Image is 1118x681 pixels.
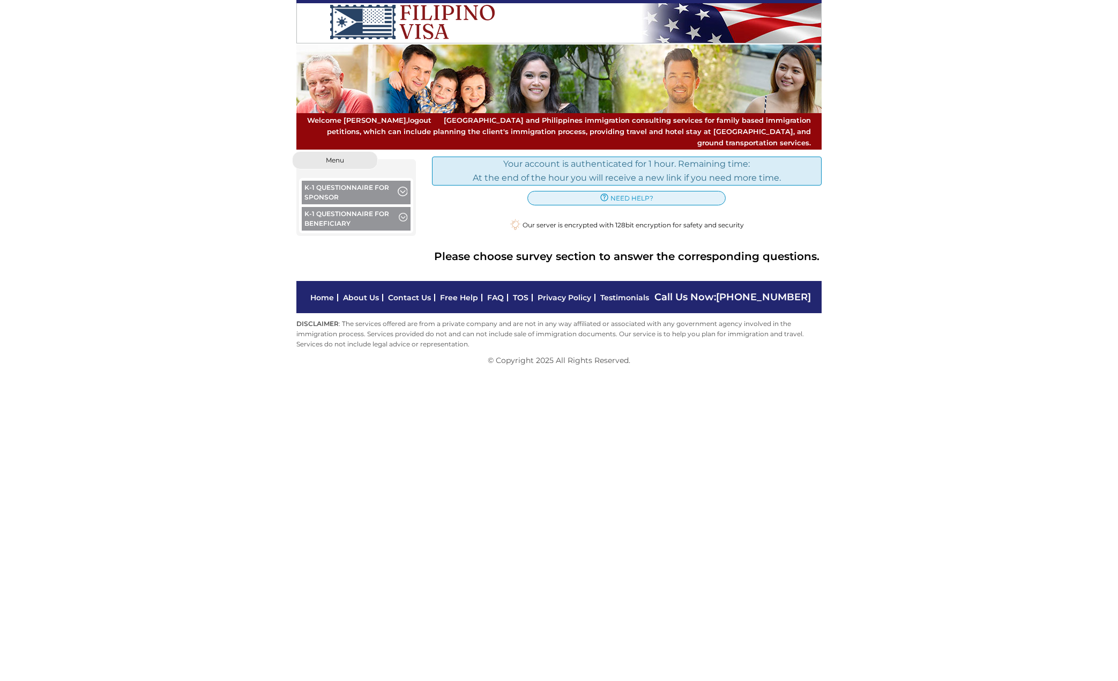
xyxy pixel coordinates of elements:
[527,191,726,205] a: need help?
[292,151,378,169] button: Menu
[296,319,822,350] p: : The services offered are from a private company and are not in any way affiliated or associated...
[310,293,334,302] a: Home
[302,207,411,233] button: K-1 Questionnaire for Beneficiary
[716,291,811,303] a: [PHONE_NUMBER]
[654,291,811,303] span: Call Us Now:
[296,354,822,366] p: © Copyright 2025 All Rights Reserved.
[487,293,504,302] a: FAQ
[434,248,819,265] b: Please choose survey section to answer the corresponding questions.
[432,157,822,185] div: Your account is authenticated for 1 hour. Remaining time: At the end of the hour you will receive...
[610,193,653,203] span: need help?
[408,116,431,124] a: logout
[538,293,591,302] a: Privacy Policy
[326,157,344,164] span: Menu
[600,293,649,302] a: Testimonials
[307,115,431,126] span: Welcome [PERSON_NAME],
[388,293,431,302] a: Contact Us
[513,293,528,302] a: TOS
[302,181,411,207] button: K-1 Questionnaire for Sponsor
[523,220,744,230] span: Our server is encrypted with 128bit encryption for safety and security
[440,293,478,302] a: Free Help
[307,115,811,148] span: [GEOGRAPHIC_DATA] and Philippines immigration consulting services for family based immigration pe...
[296,320,339,328] strong: DISCLAIMER
[343,293,379,302] a: About Us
